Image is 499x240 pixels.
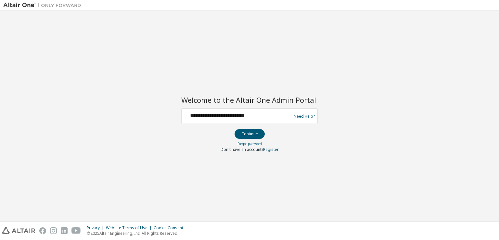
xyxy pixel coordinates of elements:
[50,227,57,234] img: instagram.svg
[154,225,187,231] div: Cookie Consent
[87,231,187,236] p: © 2025 Altair Engineering, Inc. All Rights Reserved.
[235,129,265,139] button: Continue
[221,147,263,152] span: Don't have an account?
[39,227,46,234] img: facebook.svg
[237,141,262,146] a: Forgot password
[61,227,68,234] img: linkedin.svg
[71,227,81,234] img: youtube.svg
[2,227,35,234] img: altair_logo.svg
[3,2,84,8] img: Altair One
[87,225,106,231] div: Privacy
[181,95,318,104] h2: Welcome to the Altair One Admin Portal
[106,225,154,231] div: Website Terms of Use
[263,147,279,152] a: Register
